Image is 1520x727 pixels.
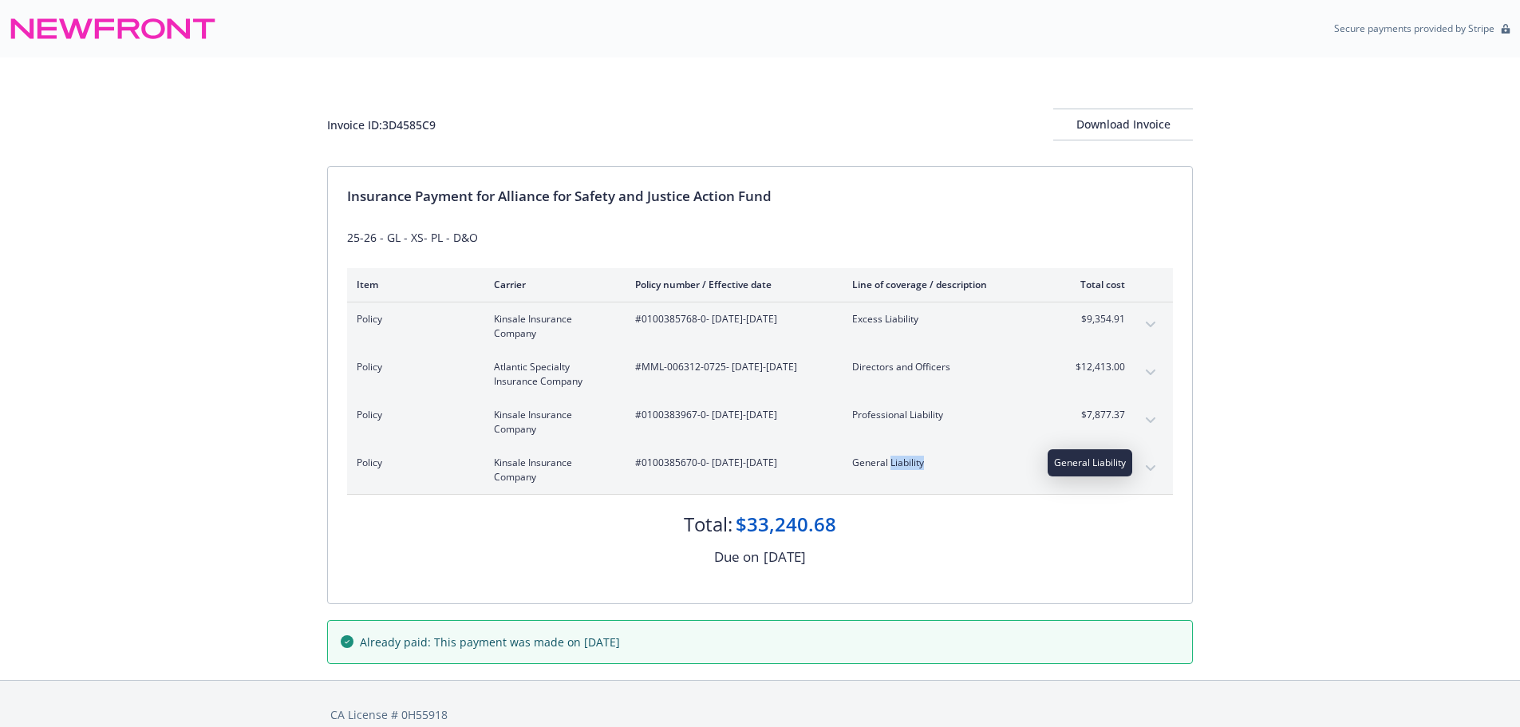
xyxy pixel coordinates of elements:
span: Kinsale Insurance Company [494,312,610,341]
span: Professional Liability [852,408,1040,422]
span: Directors and Officers [852,360,1040,374]
div: PolicyKinsale Insurance Company#0100385670-0- [DATE]-[DATE]General Liability$3,595.40expand content [347,446,1173,494]
div: PolicyAtlantic Specialty Insurance Company#MML-006312-0725- [DATE]-[DATE]Directors and Officers$1... [347,350,1173,398]
span: General Liability [852,456,1040,470]
span: Excess Liability [852,312,1040,326]
span: Policy [357,408,468,422]
div: Item [357,278,468,291]
span: $9,354.91 [1065,312,1125,326]
div: 25-26 - GL - XS- PL - D&O [347,229,1173,246]
button: Download Invoice [1053,109,1193,140]
span: Atlantic Specialty Insurance Company [494,360,610,389]
span: #MML-006312-0725 - [DATE]-[DATE] [635,360,827,374]
span: Policy [357,312,468,326]
span: #0100385670-0 - [DATE]-[DATE] [635,456,827,470]
div: [DATE] [764,547,806,567]
span: Already paid: This payment was made on [DATE] [360,634,620,650]
button: expand content [1138,312,1163,338]
button: expand content [1138,408,1163,433]
button: expand content [1138,360,1163,385]
div: Total cost [1065,278,1125,291]
span: Policy [357,360,468,374]
span: Policy [357,456,468,470]
span: #0100383967-0 - [DATE]-[DATE] [635,408,827,422]
span: Kinsale Insurance Company [494,456,610,484]
span: $12,413.00 [1065,360,1125,374]
div: Insurance Payment for Alliance for Safety and Justice Action Fund [347,186,1173,207]
button: expand content [1138,456,1163,481]
div: PolicyKinsale Insurance Company#0100385768-0- [DATE]-[DATE]Excess Liability$9,354.91expand content [347,302,1173,350]
div: PolicyKinsale Insurance Company#0100383967-0- [DATE]-[DATE]Professional Liability$7,877.37expand ... [347,398,1173,446]
div: Policy number / Effective date [635,278,827,291]
p: Secure payments provided by Stripe [1334,22,1494,35]
div: Download Invoice [1053,109,1193,140]
div: Line of coverage / description [852,278,1040,291]
div: Invoice ID: 3D4585C9 [327,117,436,133]
div: $33,240.68 [736,511,836,538]
span: $7,877.37 [1065,408,1125,422]
div: Due on [714,547,759,567]
div: CA License # 0H55918 [330,706,1190,723]
span: Kinsale Insurance Company [494,408,610,437]
div: Carrier [494,278,610,291]
div: Total: [684,511,732,538]
span: #0100385768-0 - [DATE]-[DATE] [635,312,827,326]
